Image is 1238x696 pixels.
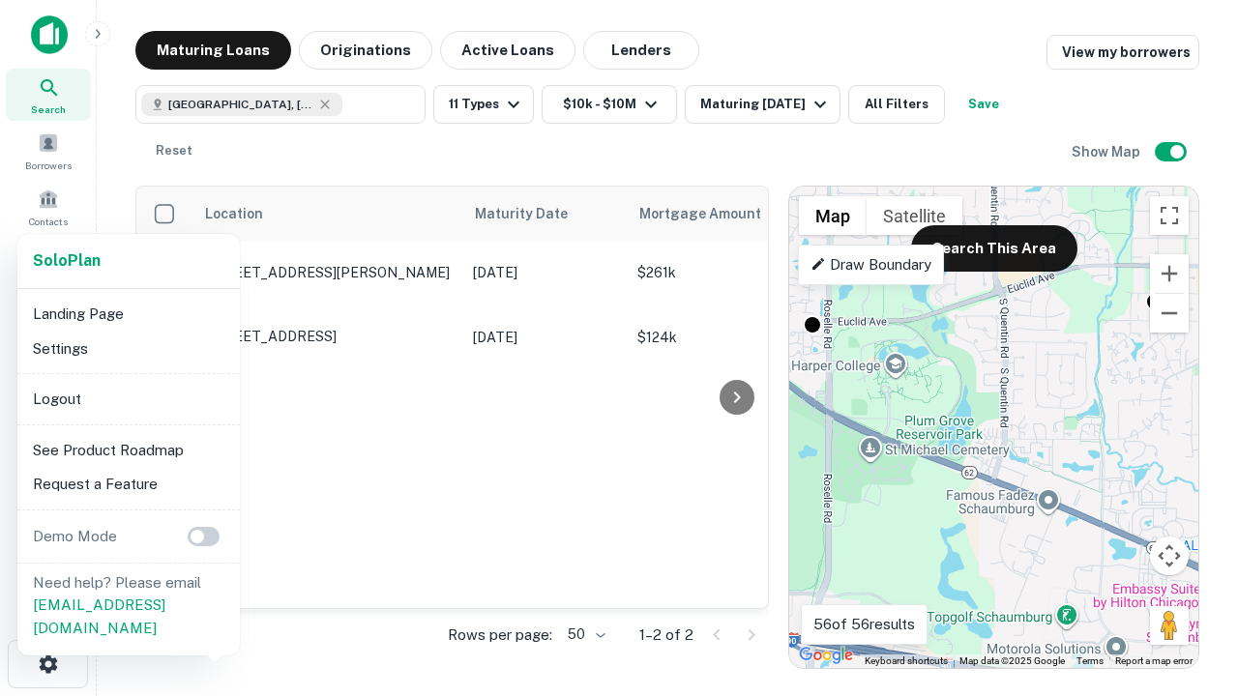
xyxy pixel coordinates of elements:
[25,433,232,468] li: See Product Roadmap
[33,596,165,636] a: [EMAIL_ADDRESS][DOMAIN_NAME]
[25,297,232,332] li: Landing Page
[25,525,125,548] p: Demo Mode
[33,571,224,640] p: Need help? Please email
[33,251,101,270] strong: Solo Plan
[25,332,232,366] li: Settings
[25,382,232,417] li: Logout
[33,249,101,273] a: SoloPlan
[25,467,232,502] li: Request a Feature
[1141,541,1238,634] iframe: Chat Widget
